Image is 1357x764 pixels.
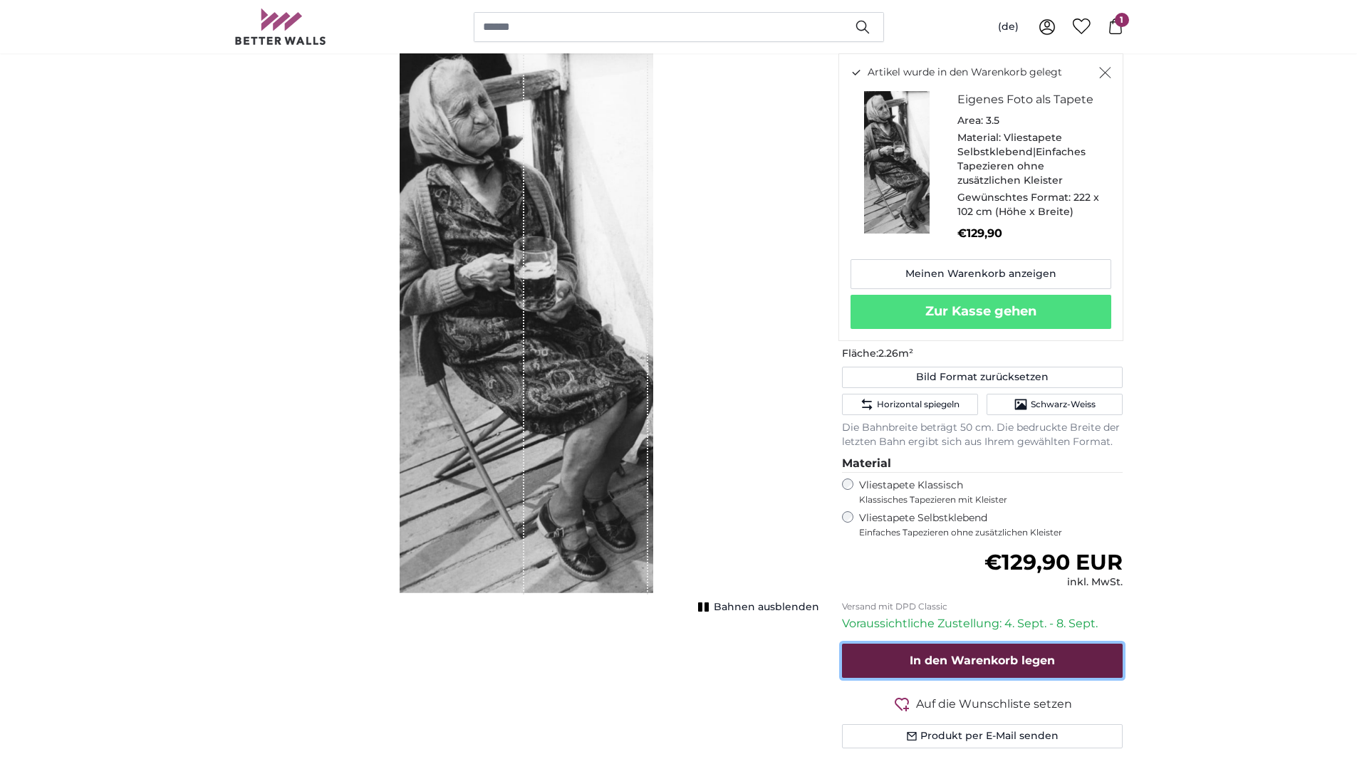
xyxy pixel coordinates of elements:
[842,615,1123,632] p: Voraussichtliche Zustellung: 4. Sept. - 8. Sept.
[1031,399,1096,410] span: Schwarz-Weiss
[957,225,1100,242] p: €129,90
[957,91,1100,108] h3: Eigenes Foto als Tapete
[842,394,978,415] button: Horizontal spiegeln
[877,399,960,410] span: Horizontal spiegeln
[842,695,1123,713] button: Auf die Wunschliste setzen
[957,191,1099,218] span: 222 x 102 cm (Höhe x Breite)
[868,66,1062,80] span: Artikel wurde in den Warenkorb gelegt
[986,114,999,127] span: 3.5
[842,644,1123,678] button: In den Warenkorb legen
[859,478,1111,506] label: Vliestapete Klassisch
[987,14,1030,40] button: (de)
[957,191,1071,204] span: Gewünschtes Format:
[842,367,1123,388] button: Bild Format zurücksetzen
[842,421,1123,449] p: Die Bahnbreite beträgt 50 cm. Die bedruckte Breite der letzten Bahn ergibt sich aus Ihrem gewählt...
[694,597,819,617] button: Bahnen ausblenden
[957,131,1086,187] span: Vliestapete Selbstklebend|Einfaches Tapezieren ohne zusätzlichen Kleister
[1115,13,1129,27] span: 1
[842,724,1123,748] button: Produkt per E-Mail senden
[916,696,1072,713] span: Auf die Wunschliste setzen
[234,9,327,45] img: Betterwalls
[878,347,913,360] span: 2.26m²
[851,295,1111,329] button: Zur Kasse gehen
[910,654,1055,667] span: In den Warenkorb legen
[987,394,1123,415] button: Schwarz-Weiss
[984,549,1123,575] span: €129,90 EUR
[1099,66,1111,80] button: Schließen
[842,601,1123,612] p: Versand mit DPD Classic
[957,114,983,127] span: Area:
[842,455,1123,473] legend: Material
[984,575,1123,590] div: inkl. MwSt.
[714,600,819,614] span: Bahnen ausblenden
[851,91,943,234] img: personalised-photo
[859,527,1123,538] span: Einfaches Tapezieren ohne zusätzlichen Kleister
[838,53,1123,341] div: Artikel wurde in den Warenkorb gelegt
[859,511,1123,538] label: Vliestapete Selbstklebend
[957,131,1001,144] span: Material:
[842,347,1123,361] p: Fläche:
[851,259,1111,289] a: Meinen Warenkorb anzeigen
[859,494,1111,506] span: Klassisches Tapezieren mit Kleister
[234,43,819,612] div: 1 of 1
